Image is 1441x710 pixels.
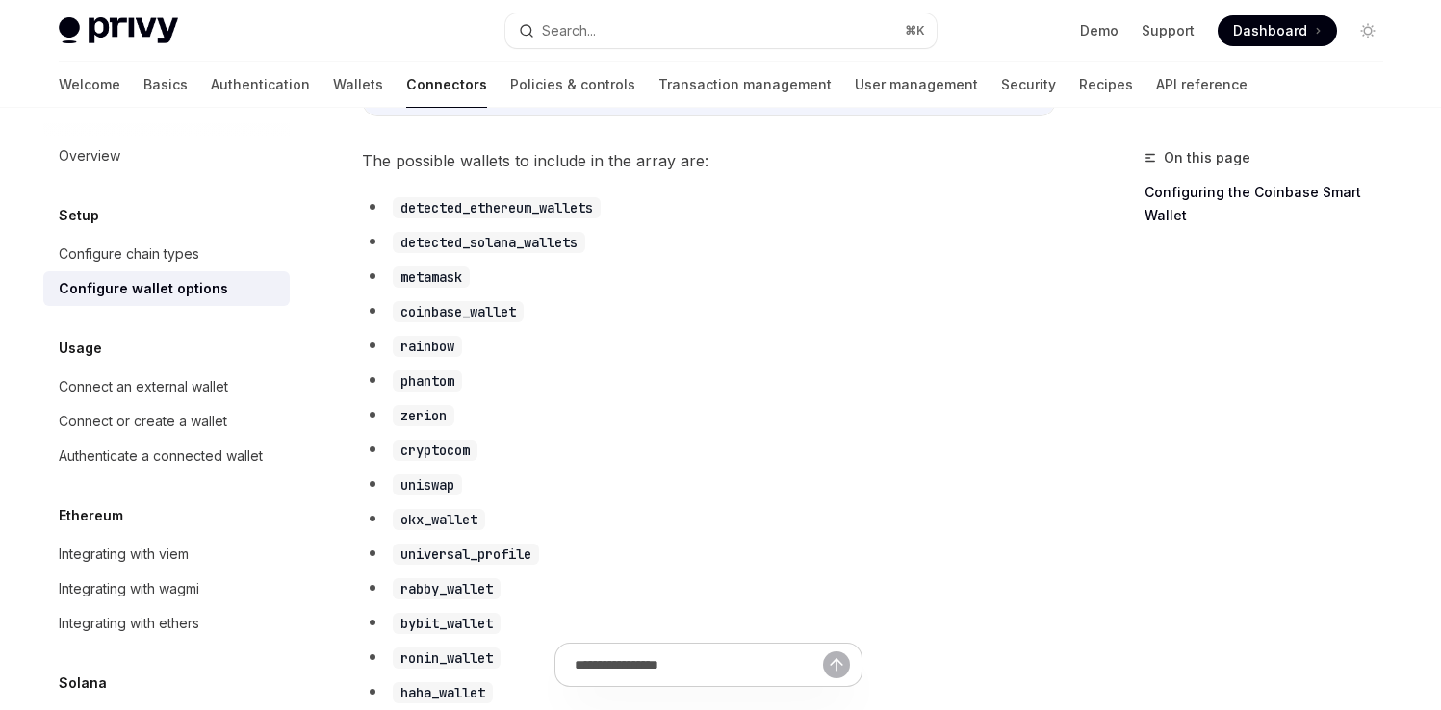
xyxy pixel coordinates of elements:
[1001,62,1056,108] a: Security
[393,266,470,288] code: metamask
[1156,62,1248,108] a: API reference
[393,509,485,530] code: okx_wallet
[1080,21,1119,40] a: Demo
[59,444,263,468] div: Authenticate a connected wallet
[1142,21,1195,40] a: Support
[1233,21,1307,40] span: Dashboard
[59,17,178,44] img: light logo
[393,405,454,426] code: zerion
[59,410,227,433] div: Connect or create a wallet
[542,19,596,42] div: Search...
[59,504,123,527] h5: Ethereum
[393,613,501,634] code: bybit_wallet
[43,404,290,439] a: Connect or create a wallet
[855,62,978,108] a: User management
[510,62,635,108] a: Policies & controls
[43,537,290,571] a: Integrating with viem
[393,474,462,495] code: uniswap
[1145,177,1399,231] a: Configuring the Coinbase Smart Wallet
[393,197,601,218] code: detected_ethereum_wallets
[393,544,539,565] code: universal_profile
[59,543,189,566] div: Integrating with viem
[1352,15,1383,46] button: Toggle dark mode
[43,369,290,404] a: Connect an external wallet
[393,232,585,253] code: detected_solana_wallets
[59,144,120,167] div: Overview
[59,277,228,300] div: Configure wallet options
[658,62,832,108] a: Transaction management
[59,204,99,227] h5: Setup
[393,301,524,322] code: coinbase_wallet
[59,62,120,108] a: Welcome
[43,439,290,473] a: Authenticate a connected wallet
[59,337,102,360] h5: Usage
[59,577,199,600] div: Integrating with wagmi
[393,578,501,599] code: rabby_wallet
[43,571,290,606] a: Integrating with wagmi
[406,62,487,108] a: Connectors
[393,370,462,392] code: phantom
[59,672,107,695] h5: Solana
[43,606,290,641] a: Integrating with ethers
[43,271,290,306] a: Configure wallet options
[333,62,383,108] a: Wallets
[1079,62,1133,108] a: Recipes
[823,651,850,678] button: Send message
[211,62,310,108] a: Authentication
[59,375,228,398] div: Connect an external wallet
[1164,146,1250,169] span: On this page
[362,147,1056,174] span: The possible wallets to include in the array are:
[59,612,199,635] div: Integrating with ethers
[393,440,477,461] code: cryptocom
[43,237,290,271] a: Configure chain types
[393,336,462,357] code: rainbow
[43,139,290,173] a: Overview
[59,242,199,266] div: Configure chain types
[1218,15,1337,46] a: Dashboard
[143,62,188,108] a: Basics
[505,13,937,48] button: Search...⌘K
[905,23,925,38] span: ⌘ K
